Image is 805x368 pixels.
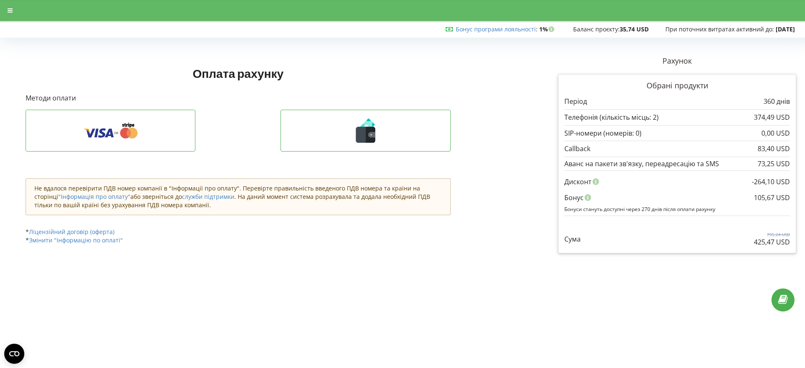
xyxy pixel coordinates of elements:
p: 83,40 USD [758,144,790,154]
p: 425,47 USD [754,237,790,247]
a: Бонус програми лояльності [456,25,536,33]
span: При поточних витратах активний до: [665,25,774,33]
a: Ліцензійний договір (оферта) [29,228,114,236]
button: Open CMP widget [4,344,24,364]
span: : [456,25,538,33]
p: Період [564,97,587,106]
div: -264,10 USD [752,174,790,190]
p: 360 днів [763,97,790,106]
p: Сума [564,234,581,244]
p: 374,49 USD [754,113,790,122]
h1: Оплата рахунку [26,66,451,81]
strong: [DATE] [776,25,795,33]
p: Callback [564,144,590,154]
p: 795,24 USD [754,232,790,237]
p: Рахунок [558,56,796,67]
p: Бонуси стануть доступні через 270 днів після оплати рахунку [564,206,790,213]
p: SIP-номери (номерів: 0) [564,129,641,138]
strong: 1% [539,25,556,33]
a: "Інформація про оплату" [58,193,130,201]
p: Телефонія (кількість місць: 2) [564,113,659,122]
div: Дисконт [564,174,790,190]
a: Змінити "Інформацію по оплаті" [29,236,123,244]
div: 73,25 USD [758,160,790,167]
p: Методи оплати [26,93,451,103]
p: Обрані продукти [564,80,790,91]
strong: 35,74 USD [620,25,649,33]
p: 0,00 USD [761,129,790,138]
div: Аванс на пакети зв'язку, переадресацію та SMS [564,160,790,167]
div: Бонус [564,190,790,206]
span: Баланс проєкту: [573,25,620,33]
div: 105,67 USD [754,190,790,206]
a: служби підтримки [182,193,234,201]
div: Не вдалося перевірити ПДВ номер компанії в "Інформації про оплату". Перевірте правильність введен... [26,178,451,215]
